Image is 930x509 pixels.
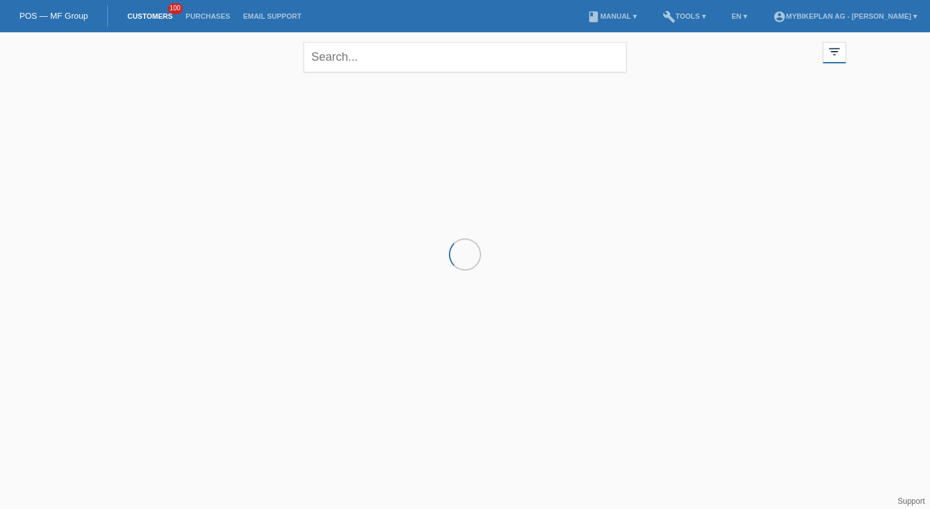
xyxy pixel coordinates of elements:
a: Customers [121,12,179,20]
i: account_circle [773,10,786,23]
span: 100 [168,3,183,14]
a: POS — MF Group [19,11,88,21]
input: Search... [304,42,626,72]
i: book [587,10,600,23]
a: bookManual ▾ [581,12,643,20]
a: account_circleMybikeplan AG - [PERSON_NAME] ▾ [767,12,924,20]
i: build [663,10,676,23]
a: Email Support [236,12,307,20]
a: Support [898,497,925,506]
a: buildTools ▾ [656,12,712,20]
a: Purchases [179,12,236,20]
a: EN ▾ [725,12,754,20]
i: filter_list [827,45,842,59]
